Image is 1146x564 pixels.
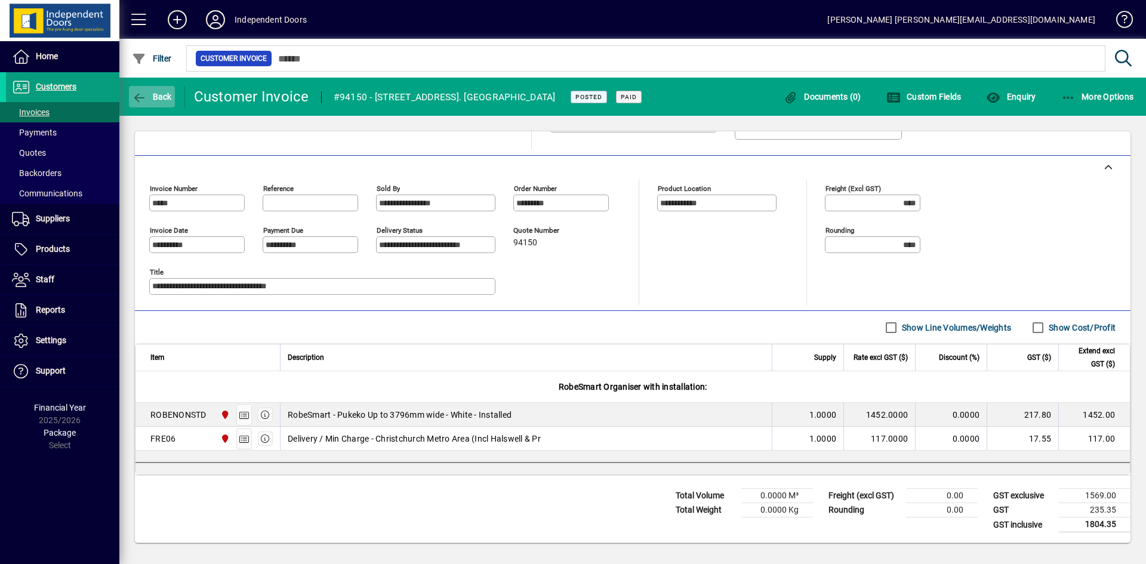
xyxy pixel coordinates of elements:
[377,184,400,193] mat-label: Sold by
[288,433,541,445] span: Delivery / Min Charge - Christchurch Metro Area (Incl Halswell & Pr
[822,503,906,517] td: Rounding
[1066,344,1115,371] span: Extend excl GST ($)
[1027,351,1051,364] span: GST ($)
[575,93,602,101] span: Posted
[670,503,741,517] td: Total Weight
[741,489,813,503] td: 0.0000 M³
[915,427,987,451] td: 0.0000
[119,86,185,107] app-page-header-button: Back
[6,42,119,72] a: Home
[217,432,231,445] span: Christchurch
[906,503,978,517] td: 0.00
[6,183,119,204] a: Communications
[44,428,76,437] span: Package
[6,163,119,183] a: Backorders
[36,214,70,223] span: Suppliers
[150,184,198,193] mat-label: Invoice number
[36,244,70,254] span: Products
[235,10,307,29] div: Independent Doors
[670,489,741,503] td: Total Volume
[814,351,836,364] span: Supply
[987,403,1058,427] td: 217.80
[781,86,864,107] button: Documents (0)
[741,503,813,517] td: 0.0000 Kg
[1059,489,1130,503] td: 1569.00
[983,86,1039,107] button: Enquiry
[36,82,76,91] span: Customers
[36,366,66,375] span: Support
[201,53,267,64] span: Customer Invoice
[288,409,512,421] span: RobeSmart - Pukeko Up to 3796mm wide - White - Installed
[263,226,303,235] mat-label: Payment due
[6,122,119,143] a: Payments
[1058,403,1130,427] td: 1452.00
[1107,2,1131,41] a: Knowledge Base
[36,275,54,284] span: Staff
[1046,322,1116,334] label: Show Cost/Profit
[851,409,908,421] div: 1452.0000
[658,184,711,193] mat-label: Product location
[150,351,165,364] span: Item
[12,128,57,137] span: Payments
[150,433,175,445] div: FRE06
[513,238,537,248] span: 94150
[6,356,119,386] a: Support
[809,433,837,445] span: 1.0000
[987,489,1059,503] td: GST exclusive
[12,107,50,117] span: Invoices
[6,102,119,122] a: Invoices
[784,92,861,101] span: Documents (0)
[899,322,1011,334] label: Show Line Volumes/Weights
[36,51,58,61] span: Home
[217,408,231,421] span: Christchurch
[334,88,556,107] div: #94150 - [STREET_ADDRESS]. [GEOGRAPHIC_DATA]
[6,326,119,356] a: Settings
[150,409,207,421] div: ROBENONSTD
[132,54,172,63] span: Filter
[36,335,66,345] span: Settings
[6,265,119,295] a: Staff
[986,92,1036,101] span: Enquiry
[12,148,46,158] span: Quotes
[514,184,557,193] mat-label: Order number
[886,92,962,101] span: Custom Fields
[854,351,908,364] span: Rate excl GST ($)
[939,351,979,364] span: Discount (%)
[987,427,1058,451] td: 17.55
[135,371,1130,402] div: RobeSmart Organiser with installation:
[825,226,854,235] mat-label: Rounding
[1059,517,1130,532] td: 1804.35
[6,295,119,325] a: Reports
[158,9,196,30] button: Add
[150,268,164,276] mat-label: Title
[132,92,172,101] span: Back
[194,87,309,106] div: Customer Invoice
[851,433,908,445] div: 117.0000
[513,227,585,235] span: Quote number
[621,93,637,101] span: Paid
[12,168,61,178] span: Backorders
[827,10,1095,29] div: [PERSON_NAME] [PERSON_NAME][EMAIL_ADDRESS][DOMAIN_NAME]
[1059,503,1130,517] td: 235.35
[987,517,1059,532] td: GST inclusive
[1061,92,1134,101] span: More Options
[6,143,119,163] a: Quotes
[288,351,324,364] span: Description
[1058,86,1137,107] button: More Options
[915,403,987,427] td: 0.0000
[883,86,965,107] button: Custom Fields
[129,48,175,69] button: Filter
[809,409,837,421] span: 1.0000
[987,503,1059,517] td: GST
[150,226,188,235] mat-label: Invoice date
[1058,427,1130,451] td: 117.00
[196,9,235,30] button: Profile
[12,189,82,198] span: Communications
[6,235,119,264] a: Products
[36,305,65,315] span: Reports
[825,184,881,193] mat-label: Freight (excl GST)
[906,489,978,503] td: 0.00
[822,489,906,503] td: Freight (excl GST)
[377,226,423,235] mat-label: Delivery status
[129,86,175,107] button: Back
